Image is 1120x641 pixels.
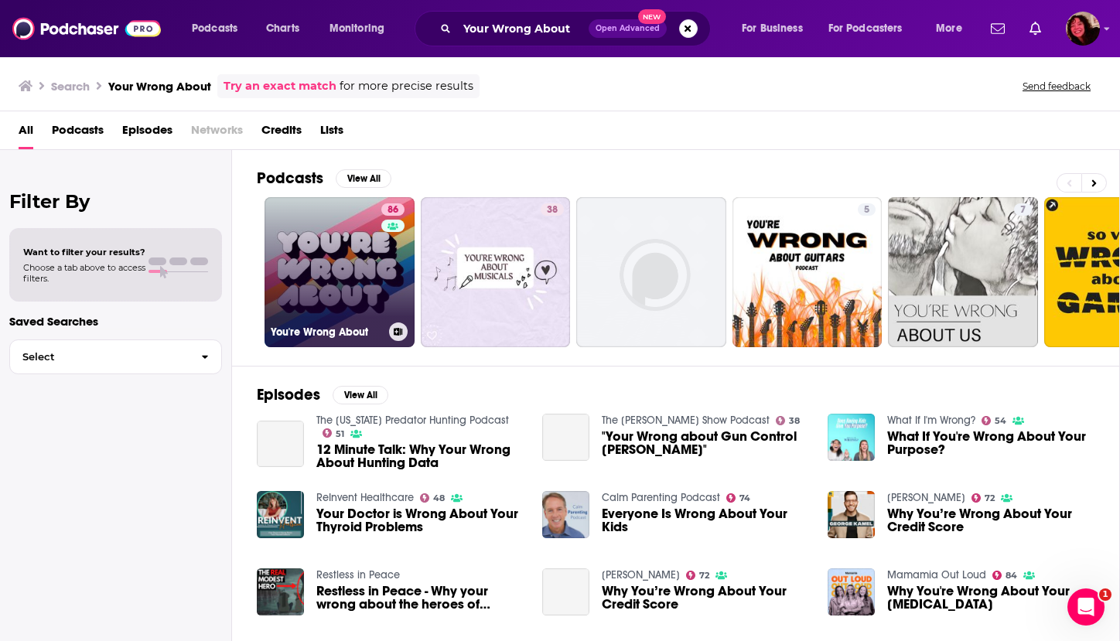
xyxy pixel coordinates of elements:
span: Credits [261,118,302,149]
a: Podcasts [52,118,104,149]
span: Logged in as Kathryn-Musilek [1066,12,1100,46]
a: What If You're Wrong About Your Purpose? [887,430,1094,456]
span: 48 [433,495,445,502]
span: For Business [742,18,803,39]
div: Search podcasts, credits, & more... [429,11,726,46]
button: Select [9,339,222,374]
span: 86 [388,203,398,218]
button: View All [333,386,388,404]
img: Why You’re Wrong About Your Credit Score [828,491,875,538]
a: Why You're Wrong About Your Personality Type [887,585,1094,611]
span: 74 [739,495,750,502]
button: open menu [818,16,925,41]
span: Networks [191,118,243,149]
a: 51 [323,428,345,438]
iframe: Intercom live chat [1067,588,1105,626]
span: 7 [1020,203,1026,218]
button: open menu [731,16,822,41]
img: Podchaser - Follow, Share and Rate Podcasts [12,14,161,43]
span: Select [10,352,189,362]
a: 38 [421,197,571,347]
button: Send feedback [1018,80,1095,93]
span: 72 [699,572,709,579]
a: 5 [732,197,883,347]
a: "Your Wrong about Gun Control Joy Bahar" [602,430,809,456]
a: 84 [992,571,1018,580]
span: 5 [864,203,869,218]
a: 72 [971,493,995,503]
a: What If You're Wrong About Your Purpose? [828,414,875,461]
a: 5 [858,203,876,216]
img: Restless in Peace - Why your wrong about the heroes of Modest Heroes [257,568,304,615]
a: 7 [888,197,1038,347]
span: New [638,9,666,24]
a: The Charlie James Show Podcast [602,414,770,427]
a: Mamamia Out Loud [887,568,986,581]
img: Why You're Wrong About Your Personality Type [828,568,875,615]
span: 51 [336,431,344,438]
button: open menu [181,16,258,41]
a: Calm Parenting Podcast [602,491,720,504]
a: 86You're Wrong About [265,197,415,347]
a: George Kamel [602,568,680,581]
a: What If I'm Wrong? [887,414,975,427]
span: 54 [995,418,1006,424]
span: Your Doctor is Wrong About Your Thyroid Problems [316,507,524,534]
button: Show profile menu [1066,12,1100,46]
span: "Your Wrong about Gun Control [PERSON_NAME]" [602,430,809,456]
a: ReInvent Healthcare [316,491,414,504]
span: Why You’re Wrong About Your Credit Score [602,585,809,611]
span: 1 [1099,588,1111,601]
input: Search podcasts, credits, & more... [457,16,589,41]
a: Episodes [122,118,172,149]
a: Try an exact match [224,77,336,95]
a: Why You’re Wrong About Your Credit Score [542,568,589,615]
button: View All [336,169,391,188]
img: Your Doctor is Wrong About Your Thyroid Problems [257,491,304,538]
button: Open AdvancedNew [589,19,667,38]
a: Restless in Peace [316,568,400,581]
a: 86 [381,203,405,216]
span: More [936,18,962,39]
span: Charts [266,18,299,39]
h2: Episodes [257,385,320,404]
button: open menu [925,16,982,41]
a: George Kamel [887,491,965,504]
a: 12 Minute Talk: Why Your Wrong About Hunting Data [316,443,524,469]
h3: Search [51,79,90,94]
a: 74 [726,493,751,503]
a: All [19,118,33,149]
h2: Filter By [9,190,222,213]
a: Show notifications dropdown [985,15,1011,42]
span: 72 [985,495,995,502]
a: Lists [320,118,343,149]
span: 38 [789,418,800,424]
span: Why You're Wrong About Your [MEDICAL_DATA] [887,585,1094,611]
a: 38 [776,416,801,425]
a: Why You’re Wrong About Your Credit Score [887,507,1094,534]
span: Restless in Peace - Why your wrong about the heroes of Modest Heroes [316,585,524,611]
span: 84 [1006,572,1017,579]
span: 38 [547,203,558,218]
a: 38 [541,203,564,216]
span: for more precise results [340,77,473,95]
a: Everyone Is Wrong About Your Kids [602,507,809,534]
span: Choose a tab above to access filters. [23,262,145,284]
a: 12 Minute Talk: Why Your Wrong About Hunting Data [257,421,304,468]
span: Monitoring [330,18,384,39]
img: Everyone Is Wrong About Your Kids [542,491,589,538]
span: Open Advanced [596,25,660,32]
a: "Your Wrong about Gun Control Joy Bahar" [542,414,589,461]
